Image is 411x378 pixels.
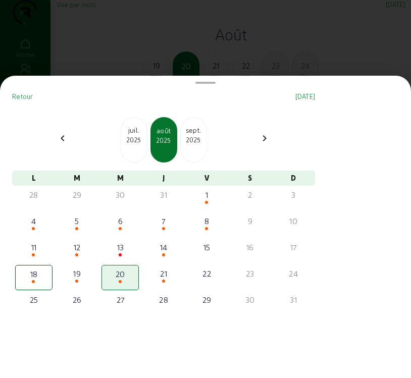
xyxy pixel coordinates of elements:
[272,171,315,186] div: D
[189,215,225,227] div: 8
[16,241,52,253] div: 11
[12,92,33,100] span: Retour
[146,189,181,201] div: 31
[189,241,225,253] div: 15
[146,267,181,280] div: 21
[259,132,271,144] mat-icon: chevron_right
[181,135,207,144] div: 2025
[16,189,52,201] div: 28
[60,241,95,253] div: 12
[189,267,225,280] div: 22
[56,171,99,186] div: M
[233,267,268,280] div: 23
[98,171,142,186] div: M
[60,294,95,306] div: 26
[229,171,272,186] div: S
[16,215,52,227] div: 4
[103,268,137,280] div: 20
[102,215,138,227] div: 6
[276,215,311,227] div: 10
[142,171,185,186] div: J
[146,215,181,227] div: 7
[151,126,176,136] div: août
[295,92,316,100] span: [DATE]
[276,189,311,201] div: 3
[233,215,268,227] div: 9
[146,294,181,306] div: 28
[17,268,51,280] div: 18
[60,215,95,227] div: 5
[185,171,229,186] div: V
[12,171,56,186] div: L
[189,189,225,201] div: 1
[57,132,69,144] mat-icon: chevron_left
[102,294,138,306] div: 27
[276,241,311,253] div: 17
[276,267,311,280] div: 24
[16,294,52,306] div: 25
[102,241,138,253] div: 13
[233,189,268,201] div: 2
[233,241,268,253] div: 16
[102,189,138,201] div: 30
[60,189,95,201] div: 29
[181,125,207,135] div: sept.
[189,294,225,306] div: 29
[121,125,147,135] div: juil.
[151,136,176,145] div: 2025
[121,135,147,144] div: 2025
[60,267,95,280] div: 19
[146,241,181,253] div: 14
[233,294,268,306] div: 30
[276,294,311,306] div: 31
